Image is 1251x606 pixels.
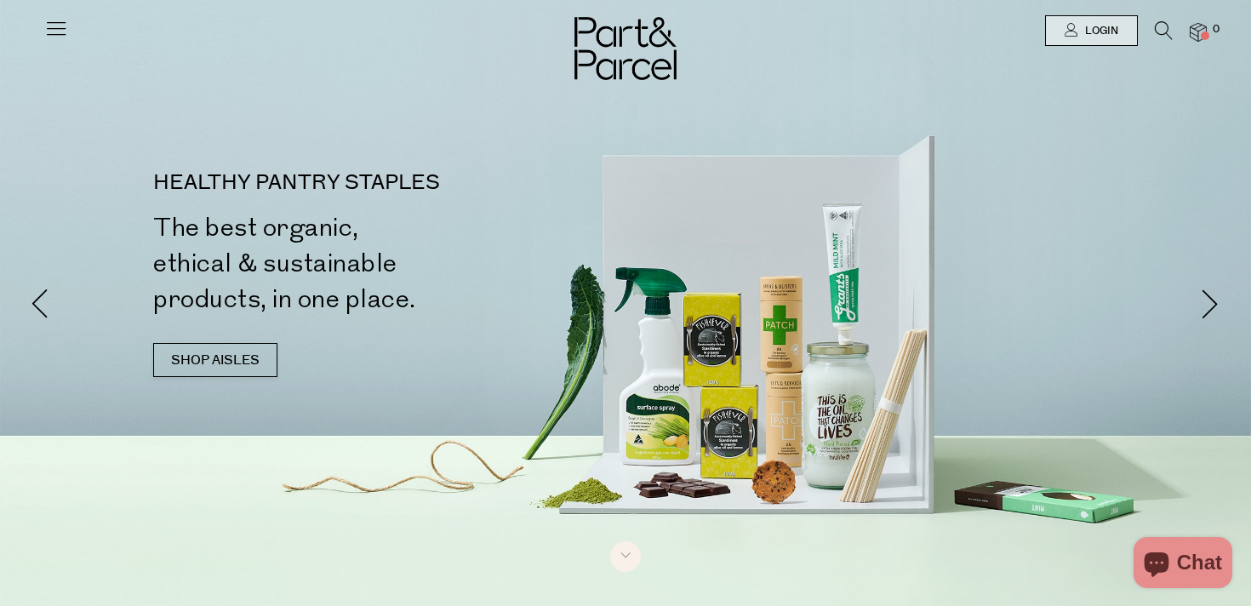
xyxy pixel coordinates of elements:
[153,343,277,377] a: SHOP AISLES
[153,173,632,193] p: HEALTHY PANTRY STAPLES
[1208,22,1224,37] span: 0
[574,17,677,80] img: Part&Parcel
[1190,23,1207,41] a: 0
[1045,15,1138,46] a: Login
[1128,537,1237,592] inbox-online-store-chat: Shopify online store chat
[1081,24,1118,38] span: Login
[153,210,632,317] h2: The best organic, ethical & sustainable products, in one place.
